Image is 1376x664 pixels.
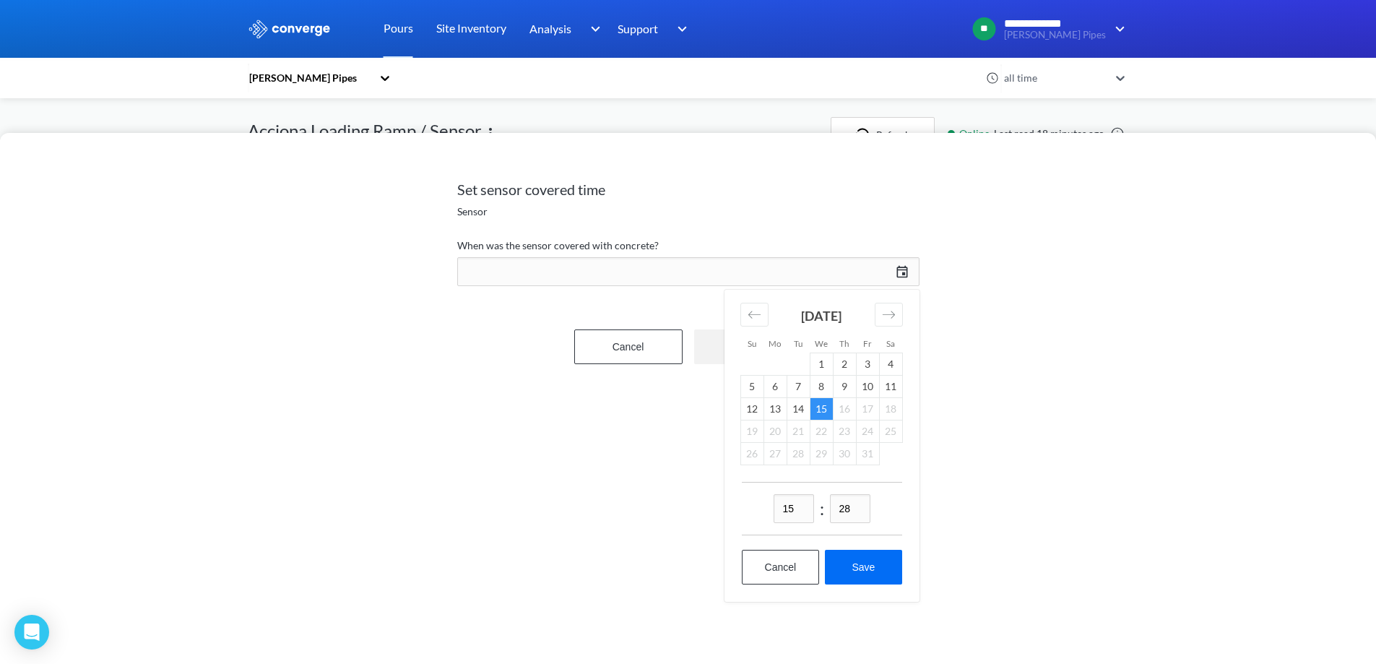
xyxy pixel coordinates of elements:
[787,375,810,397] td: Tuesday, October 7, 2025
[748,338,756,348] small: Su
[618,20,658,38] span: Support
[825,550,901,585] button: Save
[742,550,820,585] button: Cancel
[740,375,763,397] td: Sunday, October 5, 2025
[810,420,833,442] td: Not available. Wednesday, October 22, 2025
[1004,30,1106,40] span: [PERSON_NAME] Pipes
[833,397,856,420] td: Not available. Thursday, October 16, 2025
[820,495,824,522] span: :
[14,615,49,650] div: Open Intercom Messenger
[787,420,810,442] td: Not available. Tuesday, October 21, 2025
[815,338,828,348] small: We
[794,338,802,348] small: Tu
[740,442,763,465] td: Not available. Sunday, October 26, 2025
[1106,20,1129,38] img: downArrow.svg
[879,397,902,420] td: Not available. Saturday, October 18, 2025
[787,442,810,465] td: Not available. Tuesday, October 28, 2025
[581,20,604,38] img: downArrow.svg
[740,397,763,420] td: Sunday, October 12, 2025
[769,338,781,348] small: Mo
[839,338,849,348] small: Th
[856,397,879,420] td: Not available. Friday, October 17, 2025
[787,397,810,420] td: Tuesday, October 14, 2025
[457,237,920,254] label: When was the sensor covered with concrete?
[879,375,902,397] td: Saturday, October 11, 2025
[886,338,895,348] small: Sa
[856,420,879,442] td: Not available. Friday, October 24, 2025
[668,20,691,38] img: downArrow.svg
[774,494,814,523] input: hh
[248,20,332,38] img: logo_ewhite.svg
[863,338,872,348] small: Fr
[529,20,571,38] span: Analysis
[879,353,902,375] td: Saturday, October 4, 2025
[763,397,787,420] td: Monday, October 13, 2025
[574,329,683,364] button: Cancel
[763,420,787,442] td: Not available. Monday, October 20, 2025
[810,442,833,465] td: Not available. Wednesday, October 29, 2025
[833,353,856,375] td: Thursday, October 2, 2025
[740,303,769,327] div: Move backward to switch to the previous month.
[833,442,856,465] td: Not available. Thursday, October 30, 2025
[875,303,903,327] div: Move forward to switch to the next month.
[457,181,920,198] h2: Set sensor covered time
[879,420,902,442] td: Not available. Saturday, October 25, 2025
[457,204,488,220] span: Sensor
[833,420,856,442] td: Not available. Thursday, October 23, 2025
[833,375,856,397] td: Thursday, October 9, 2025
[740,420,763,442] td: Not available. Sunday, October 19, 2025
[830,494,870,523] input: mm
[856,353,879,375] td: Friday, October 3, 2025
[810,375,833,397] td: Wednesday, October 8, 2025
[856,442,879,465] td: Not available. Friday, October 31, 2025
[763,442,787,465] td: Not available. Monday, October 27, 2025
[801,308,841,324] strong: [DATE]
[856,375,879,397] td: Friday, October 10, 2025
[724,290,920,602] div: Calendar
[763,375,787,397] td: Monday, October 6, 2025
[694,329,802,364] button: Start
[810,353,833,375] td: Wednesday, October 1, 2025
[810,397,833,420] td: Selected. Wednesday, October 15, 2025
